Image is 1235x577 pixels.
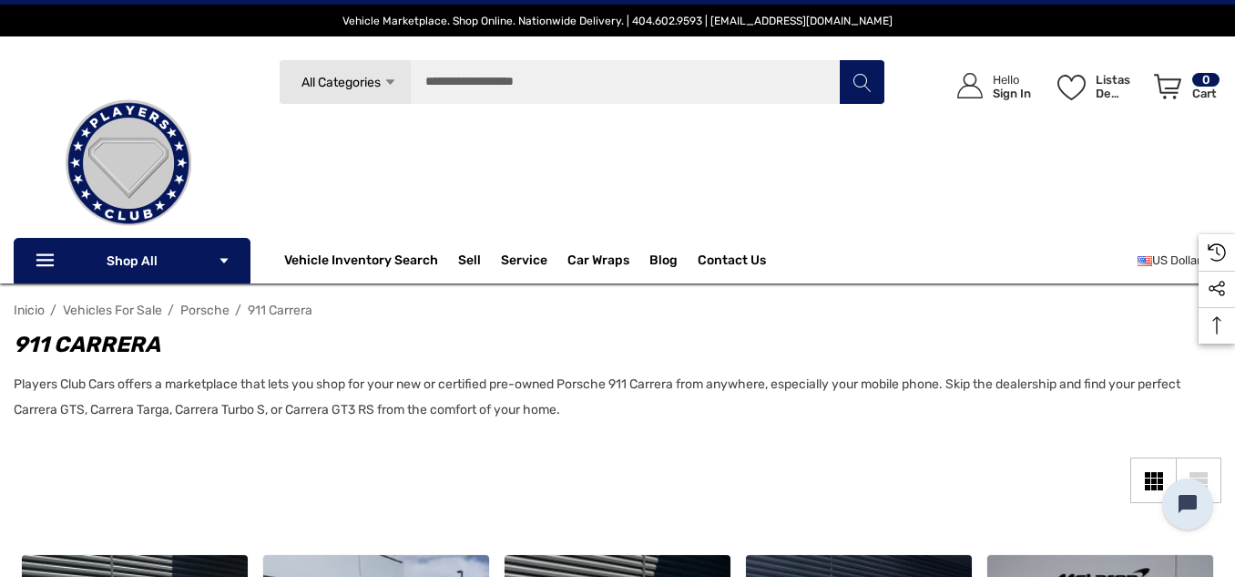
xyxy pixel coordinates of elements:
[567,252,629,273] span: Car Wraps
[1192,87,1220,100] p: Cart
[180,303,230,318] a: Porsche
[957,73,983,98] svg: Icon User Account
[14,372,1203,423] p: Players Club Cars offers a marketplace that lets you shop for your new or certified pre-owned Por...
[279,59,411,105] a: All Categories Icon Arrow Down Icon Arrow Up
[993,87,1031,100] p: Sign In
[1130,458,1176,503] a: Grid View
[1192,73,1220,87] p: 0
[14,294,1221,326] nav: Breadcrumb
[301,75,380,90] span: All Categories
[567,242,649,279] a: Car Wraps
[698,252,766,273] a: Contact Us
[501,252,547,273] a: Service
[1199,316,1235,335] svg: Top
[458,242,501,279] a: Sell
[1096,73,1144,100] p: Listas de deseos
[383,76,397,89] svg: Icon Arrow Down
[1176,458,1221,503] a: List View
[649,252,678,273] a: Blog
[218,254,230,267] svg: Icon Arrow Down
[284,252,438,273] a: Vehicle Inventory Search
[342,15,893,27] span: Vehicle Marketplace. Shop Online. Nationwide Delivery. | 404.602.9593 | [EMAIL_ADDRESS][DOMAIN_NAME]
[1049,55,1146,118] a: Listas de deseos Listas de deseos
[1146,55,1221,126] a: Carrito con 0 artículos
[1208,243,1226,262] svg: Recently Viewed
[63,303,162,318] a: Vehicles For Sale
[1138,242,1221,279] a: Seleccionar moneda: USD
[936,55,1040,118] a: Iniciar sesión
[839,59,884,105] button: Buscar
[34,251,61,272] svg: Icon Line
[1057,75,1086,100] svg: Listas de deseos
[1208,280,1226,298] svg: Social Media
[1154,74,1181,99] svg: Review Your Cart
[458,252,481,273] span: Sell
[14,303,45,318] a: Inicio
[14,328,1203,361] h1: 911 Carrera
[14,238,250,283] p: Shop All
[248,303,312,318] a: 911 Carrera
[37,72,219,254] img: Players Club | Cars For Sale
[993,73,1031,87] p: Hello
